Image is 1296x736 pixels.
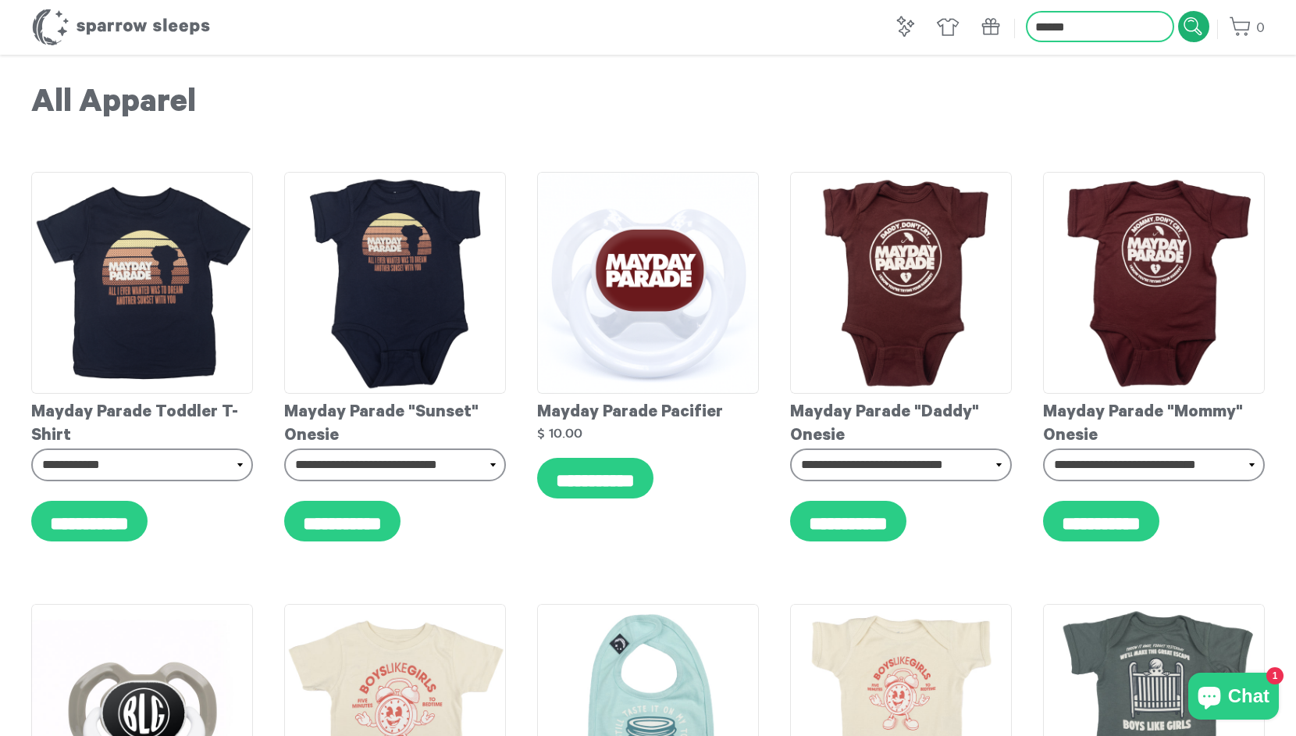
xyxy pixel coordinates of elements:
[31,86,1265,125] h1: All Apparel
[936,13,960,46] a: Apparel
[979,13,1002,46] a: Gift Cards
[1043,172,1265,394] img: Mayday_Parade_-_Mommy_Onesie_grande.png
[893,13,917,46] a: Music
[284,394,506,448] div: Mayday Parade "Sunset" Onesie
[31,172,253,394] img: MaydayParade-SunsetToddlerT-shirt_grande.png
[1229,12,1265,45] a: 0
[1184,673,1284,723] inbox-online-store-chat: Shopify online store chat
[31,394,253,448] div: Mayday Parade Toddler T-Shirt
[790,172,1012,394] img: Mayday_Parade_-_Daddy_Onesie_grande.png
[1178,11,1209,42] input: Submit
[1043,394,1265,448] div: Mayday Parade "Mommy" Onesie
[537,427,582,440] strong: $ 10.00
[537,172,759,394] img: MaydayParadePacifierMockup_grande.png
[31,8,211,47] h1: Sparrow Sleeps
[537,394,759,425] div: Mayday Parade Pacifier
[790,394,1012,448] div: Mayday Parade "Daddy" Onesie
[284,172,506,394] img: MaydayParade-SunsetOnesie_grande.png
